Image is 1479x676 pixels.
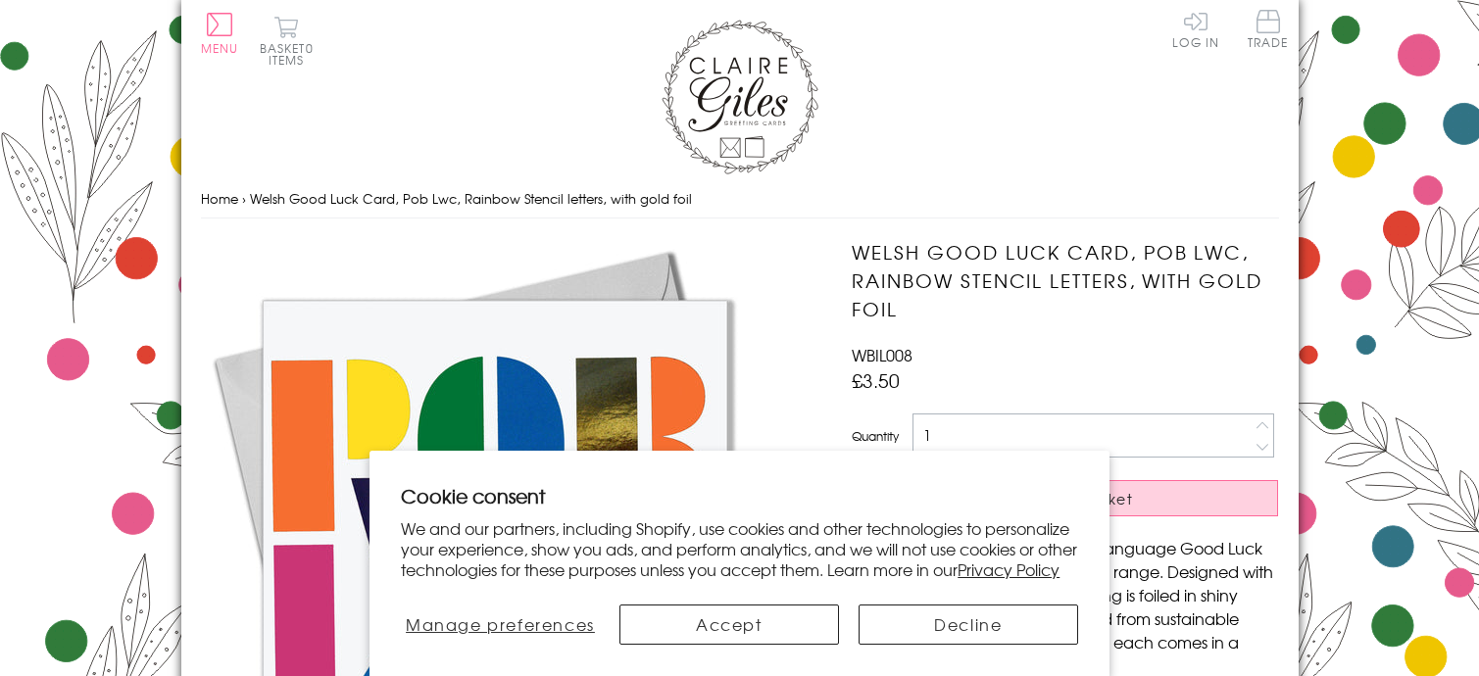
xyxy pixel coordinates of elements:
[852,343,912,366] span: WBIL008
[401,482,1078,509] h2: Cookie consent
[269,39,314,69] span: 0 items
[852,238,1278,322] h1: Welsh Good Luck Card, Pob Lwc, Rainbow Stencil letters, with gold foil
[1248,10,1289,52] a: Trade
[406,612,595,636] span: Manage preferences
[201,189,238,208] a: Home
[1172,10,1219,48] a: Log In
[852,427,899,445] label: Quantity
[859,604,1078,645] button: Decline
[619,604,839,645] button: Accept
[250,189,692,208] span: Welsh Good Luck Card, Pob Lwc, Rainbow Stencil letters, with gold foil
[958,557,1060,581] a: Privacy Policy
[401,604,600,645] button: Manage preferences
[201,13,239,54] button: Menu
[201,179,1279,219] nav: breadcrumbs
[852,366,900,394] span: £3.50
[201,39,239,57] span: Menu
[1248,10,1289,48] span: Trade
[401,518,1078,579] p: We and our partners, including Shopify, use cookies and other technologies to personalize your ex...
[662,20,818,174] img: Claire Giles Greetings Cards
[242,189,246,208] span: ›
[260,16,314,66] button: Basket0 items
